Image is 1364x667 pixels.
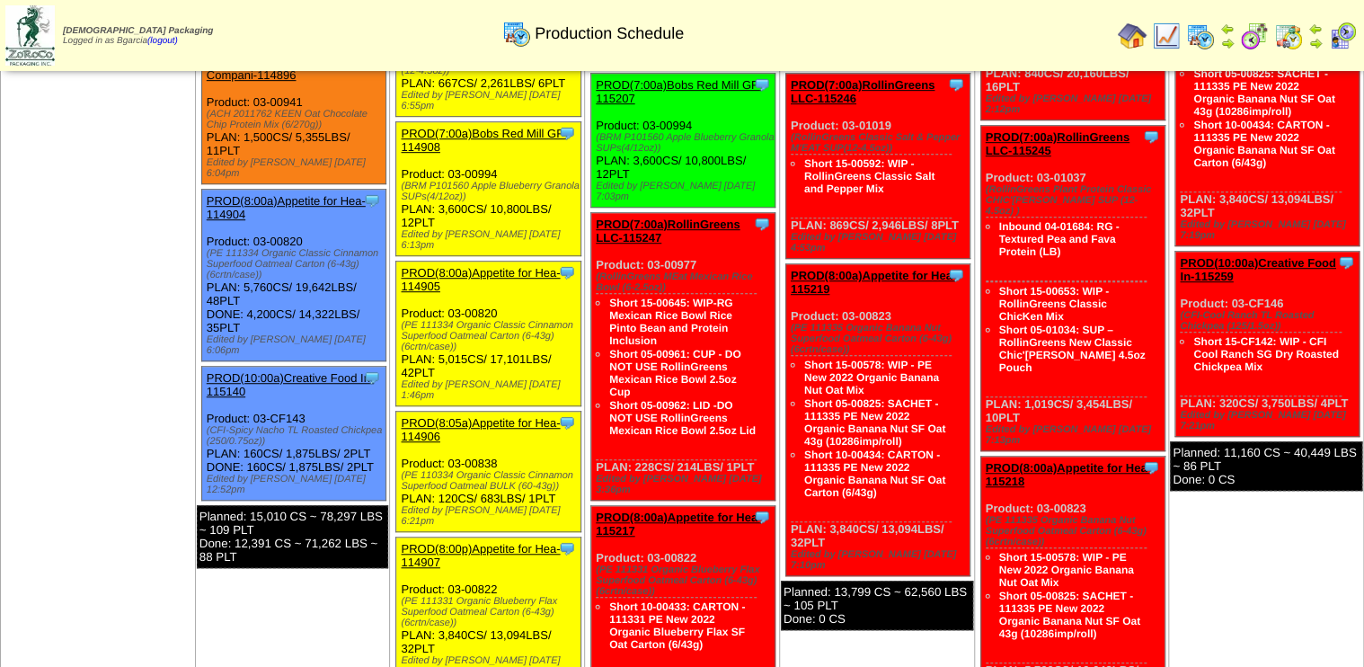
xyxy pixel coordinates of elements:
div: Product: 03-01037 PLAN: 1,019CS / 3,454LBS / 10PLT [980,126,1165,451]
div: Product: 03-00820 PLAN: 5,760CS / 19,642LBS / 48PLT DONE: 4,200CS / 14,322LBS / 35PLT [201,190,385,361]
img: calendarinout.gif [1274,22,1303,50]
div: (ACH 2011762 KEEN Oat Chocolate Chip Protein Mix (6/270g)) [207,109,385,130]
div: (PE 111335 Organic Banana Nut Superfood Oatmeal Carton (6-43g)(6crtn/case)) [986,515,1165,547]
div: Edited by [PERSON_NAME] [DATE] 6:13pm [401,229,580,251]
a: Short 10-00434: CARTON - 111335 PE New 2022 Organic Banana Nut SF Oat Carton (6/43g) [1193,119,1334,169]
img: Tooltip [558,124,576,142]
div: (PE 111335 Organic Banana Nut Superfood Oatmeal Carton (6-43g)(6crtn/case)) [791,323,970,355]
img: Tooltip [1337,253,1355,271]
div: Product: 03-00838 PLAN: 120CS / 683LBS / 1PLT [396,412,580,532]
div: Planned: 13,799 CS ~ 62,560 LBS ~ 105 PLT Done: 0 CS [781,581,973,630]
a: Short 15-00578: WIP - PE New 2022 Organic Banana Nut Oat Mix [999,551,1134,589]
span: [DEMOGRAPHIC_DATA] Packaging [63,26,213,36]
a: PROD(7:00a)Bobs Red Mill GF-114908 [401,127,567,154]
a: PROD(8:00a)Appetite for Hea-115217 [596,511,761,538]
img: Tooltip [1142,458,1160,476]
div: (PE 110334 Organic Classic Cinnamon Superfood Oatmeal BULK (60-43g)) [401,470,580,492]
a: PROD(8:00a)Appetite for Hea-115218 [986,461,1151,488]
img: Tooltip [558,414,576,431]
div: Product: 03-00994 PLAN: 3,600CS / 10,800LBS / 12PLT [591,74,775,208]
a: PROD(10:00a)Creative Food In-115259 [1180,256,1335,283]
img: Tooltip [558,263,576,281]
div: Edited by [PERSON_NAME] [DATE] 2:12pm [986,93,1165,115]
img: Tooltip [558,539,576,557]
div: (RollinGreens Classic Salt & Pepper M'EAT SUP(12-4.5oz)) [791,132,970,154]
div: (BRM P101560 Apple Blueberry Granola SUPs(4/12oz)) [596,132,775,154]
img: zoroco-logo-small.webp [5,5,55,66]
a: Short 15-00653: WIP - RollinGreens Classic ChicKen Mix [999,285,1109,323]
div: Product: 03-01019 PLAN: 869CS / 2,946LBS / 8PLT [785,74,970,259]
a: PROD(7:00a)RollinGreens LLC-115246 [791,78,934,105]
img: Tooltip [753,508,771,526]
span: Logged in as Bgarcia [63,26,213,46]
img: Tooltip [363,369,381,387]
div: Product: 03-00823 PLAN: 3,840CS / 13,094LBS / 32PLT [785,264,970,576]
div: (CFI-Cool Ranch TL Roasted Chickpea (125/1.5oz)) [1180,310,1359,332]
div: Product: 03-00994 PLAN: 3,600CS / 10,800LBS / 12PLT [396,122,580,256]
div: Edited by [PERSON_NAME] [DATE] 6:04pm [207,157,385,179]
img: line_graph.gif [1152,22,1181,50]
div: Edited by [PERSON_NAME] [DATE] 6:06pm [207,334,385,356]
div: Product: 03-00977 PLAN: 228CS / 214LBS / 1PLT [591,213,775,501]
div: (PE 111334 Organic Classic Cinnamon Superfood Oatmeal Carton (6-43g)(6crtn/case)) [401,320,580,352]
div: (PE 111334 Organic Classic Cinnamon Superfood Oatmeal Carton (6-43g)(6crtn/case)) [207,248,385,280]
img: calendarcustomer.gif [1328,22,1357,50]
div: Product: 03-CF146 PLAN: 320CS / 3,750LBS / 4PLT [1175,252,1360,437]
div: Edited by [PERSON_NAME] [DATE] 1:46pm [401,379,580,401]
img: Tooltip [753,76,771,93]
a: PROD(7:00a)RollinGreens LLC-115245 [986,130,1129,157]
img: home.gif [1118,22,1147,50]
div: Edited by [PERSON_NAME] [DATE] 12:52pm [207,474,385,495]
img: arrowright.gif [1308,36,1323,50]
a: PROD(8:00a)Appetite for Hea-115219 [791,269,956,296]
img: arrowleft.gif [1220,22,1235,36]
img: calendarprod.gif [502,19,531,48]
div: Edited by [PERSON_NAME] [DATE] 7:19pm [1180,219,1359,241]
div: (RollinGreens Plant Protein Classic CHIC'[PERSON_NAME] SUP (12-4.5oz) ) [986,184,1165,217]
a: PROD(8:00a)Appetite for Hea-114905 [401,266,560,293]
a: Short 05-00825: SACHET - 111335 PE New 2022 Organic Banana Nut SF Oat 43g (10286imp/roll) [999,590,1140,640]
a: Short 15-00578: WIP - PE New 2022 Organic Banana Nut Oat Mix [804,359,939,396]
span: Production Schedule [535,24,684,43]
a: Short 15-00592: WIP - RollinGreens Classic Salt and Pepper Mix [804,157,934,195]
div: Edited by [PERSON_NAME] [DATE] 6:55pm [401,90,580,111]
img: Tooltip [1142,128,1160,146]
a: Short 05-00825: SACHET - 111335 PE New 2022 Organic Banana Nut SF Oat 43g (10286imp/roll) [1193,67,1334,118]
a: Inbound 04-01684: RG - Textured Pea and Fava Protein (LB) [999,220,1120,258]
a: PROD(7:00a)Bobs Red Mill GF-115207 [596,78,762,105]
div: (PE 111331 Organic Blueberry Flax Superfood Oatmeal Carton (6-43g)(6crtn/case)) [401,596,580,628]
img: arrowleft.gif [1308,22,1323,36]
img: Tooltip [363,191,381,209]
img: Tooltip [947,76,965,93]
div: Planned: 15,010 CS ~ 78,297 LBS ~ 109 PLT Done: 12,391 CS ~ 71,262 LBS ~ 88 PLT [197,505,389,568]
a: PROD(7:00a)RollinGreens LLC-115247 [596,218,740,245]
img: calendarprod.gif [1186,22,1215,50]
div: Planned: 11,160 CS ~ 40,449 LBS ~ 86 PLT Done: 0 CS [1170,441,1362,491]
a: (logout) [147,36,178,46]
a: PROD(8:00p)Appetite for Hea-114907 [401,542,560,569]
img: Tooltip [947,266,965,284]
a: Short 15-CF142: WIP - CFI Cool Ranch SG Dry Roasted Chickpea Mix [1193,335,1338,373]
a: PROD(8:05a)Appetite for Hea-114906 [401,416,560,443]
div: (PE 111331 Organic Blueberry Flax Superfood Oatmeal Carton (6-43g)(6crtn/case)) [596,565,775,597]
div: Edited by [PERSON_NAME] [DATE] 7:13pm [986,424,1165,446]
a: Short 05-00825: SACHET - 111335 PE New 2022 Organic Banana Nut SF Oat 43g (10286imp/roll) [804,397,945,448]
a: Short 05-00962: LID -DO NOT USE RollinGreens Mexican Rice Bowl 2.5oz Lid [609,399,756,437]
a: Short 05-01034: SUP – RollinGreens New Classic Chic'[PERSON_NAME] 4.5oz Pouch [999,324,1146,374]
a: Short 15-00645: WIP-RG Mexican Rice Bowl Rice Pinto Bean and Protein Inclusion [609,297,732,347]
div: Edited by [PERSON_NAME] [DATE] 7:03pm [596,181,775,202]
a: Short 05-00961: CUP - DO NOT USE RollinGreens Mexican Rice Bowl 2.5oz Cup [609,348,741,398]
div: Product: 03-00941 PLAN: 1,500CS / 5,355LBS / 11PLT [201,50,385,184]
a: PROD(10:00a)Creative Food In-115140 [207,371,374,398]
div: Edited by [PERSON_NAME] [DATE] 4:53pm [791,232,970,253]
div: Edited by [PERSON_NAME] [DATE] 3:36pm [596,474,775,495]
div: Edited by [PERSON_NAME] [DATE] 6:21pm [401,505,580,527]
div: Product: 03-CF143 PLAN: 160CS / 1,875LBS / 2PLT DONE: 160CS / 1,875LBS / 2PLT [201,367,385,501]
img: calendarblend.gif [1240,22,1269,50]
div: (CFI-Spicy Nacho TL Roasted Chickpea (250/0.75oz)) [207,425,385,447]
div: (RollinGreens MEat Mexican Rice Bowl (6-2.5oz)) [596,271,775,293]
a: PROD(8:00a)Appetite for Hea-114904 [207,194,366,221]
a: Short 10-00434: CARTON - 111335 PE New 2022 Organic Banana Nut SF Oat Carton (6/43g) [804,449,945,499]
div: (BRM P101560 Apple Blueberry Granola SUPs(4/12oz)) [401,181,580,202]
div: Edited by [PERSON_NAME] [DATE] 7:21pm [1180,410,1359,431]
